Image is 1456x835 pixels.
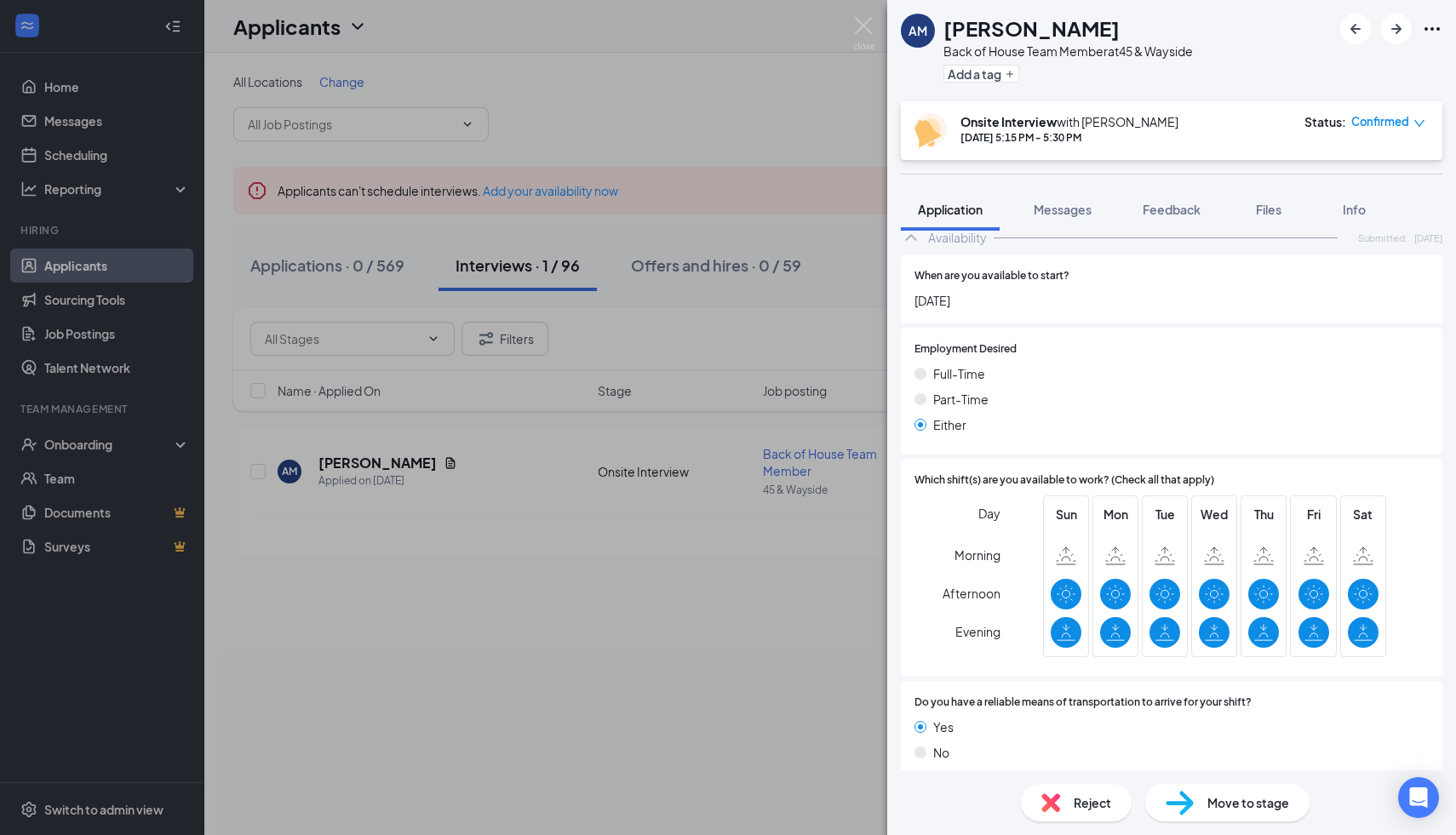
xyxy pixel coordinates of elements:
[978,504,1000,523] span: Day
[955,616,1000,647] span: Evening
[914,695,1252,711] span: Do you have a reliable means of transportation to arrive for your shift?
[1381,14,1412,44] button: ArrowRight
[1005,69,1015,79] svg: Plus
[1340,14,1371,44] button: ArrowLeftNew
[1345,19,1366,39] svg: ArrowLeftNew
[943,578,1000,609] span: Afternoon
[933,415,966,434] span: Either
[914,341,1017,357] span: Employment Desired
[960,114,1057,129] b: Onsite Interview
[901,227,921,248] svg: ChevronUp
[914,472,1214,489] span: Which shift(s) are you available to work? (Check all that apply)
[960,130,1178,145] div: [DATE] 5:15 PM - 5:30 PM
[960,113,1178,130] div: with [PERSON_NAME]
[933,743,949,762] span: No
[933,390,989,409] span: Part-Time
[954,540,1000,570] span: Morning
[909,22,927,39] div: AM
[1256,202,1281,217] span: Files
[928,229,987,246] div: Availability
[1207,793,1289,812] span: Move to stage
[1100,505,1131,523] span: Mon
[1143,202,1201,217] span: Feedback
[943,65,1019,83] button: PlusAdd a tag
[1343,202,1366,217] span: Info
[1074,793,1111,812] span: Reject
[933,364,985,383] span: Full-Time
[1149,505,1180,523] span: Tue
[1422,19,1442,39] svg: Ellipses
[1348,505,1379,523] span: Sat
[933,718,954,736] span: Yes
[914,268,1069,284] span: When are you available to start?
[1413,117,1425,129] span: down
[1199,505,1230,523] span: Wed
[1051,505,1081,523] span: Sun
[943,14,1120,43] h1: [PERSON_NAME]
[1386,19,1407,39] svg: ArrowRight
[1398,777,1439,818] div: Open Intercom Messenger
[1034,202,1092,217] span: Messages
[1358,231,1407,245] span: Submitted:
[1304,113,1346,130] div: Status :
[1351,113,1409,130] span: Confirmed
[914,291,1429,310] span: [DATE]
[943,43,1193,60] div: Back of House Team Member at 45 & Wayside
[918,202,983,217] span: Application
[1298,505,1329,523] span: Fri
[1248,505,1279,523] span: Thu
[1414,231,1442,245] span: [DATE]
